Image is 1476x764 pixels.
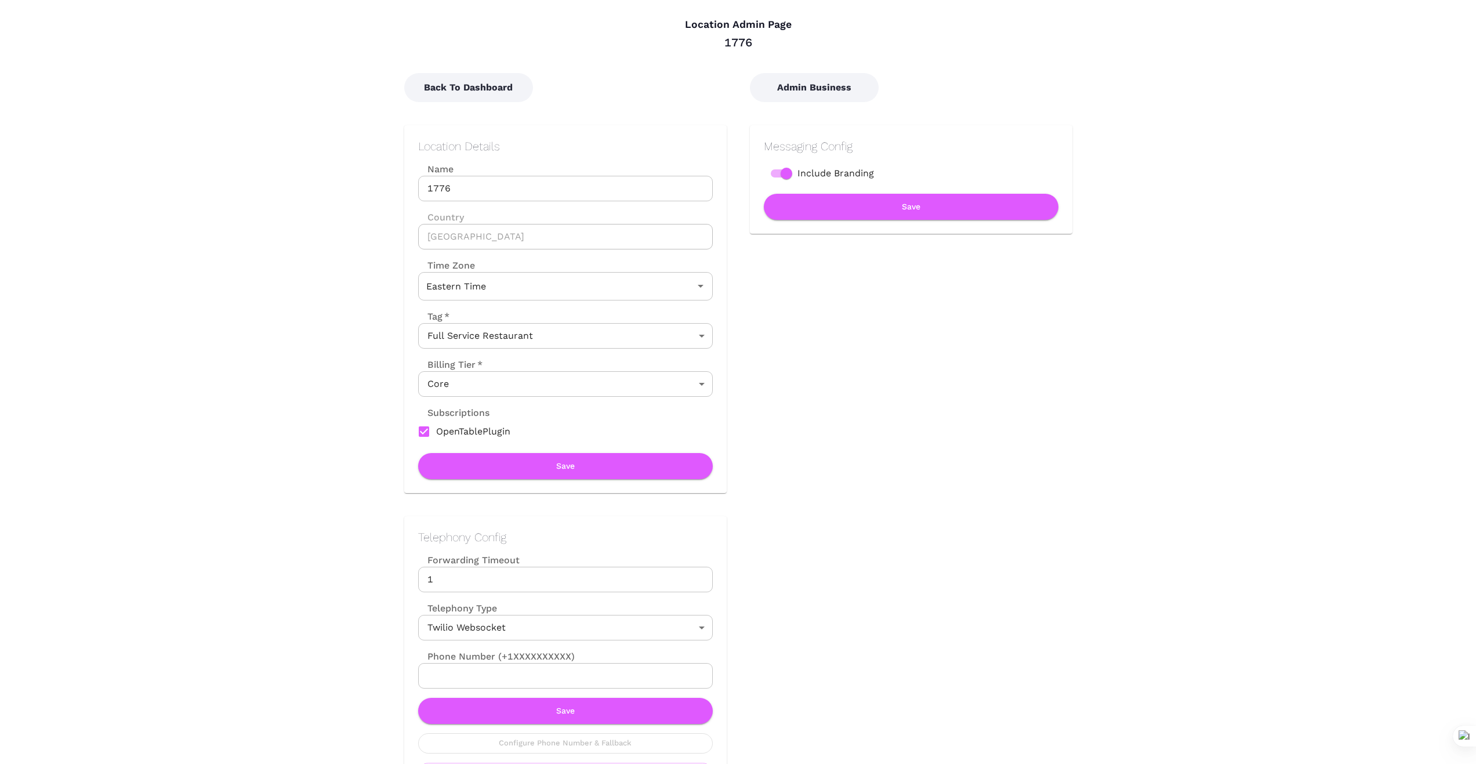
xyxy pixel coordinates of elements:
[404,35,1072,50] div: 1776
[418,530,713,544] h2: Telephony Config
[418,211,713,224] label: Country
[418,259,713,272] label: Time Zone
[750,73,879,102] button: Admin Business
[764,194,1058,220] button: Save
[436,425,510,439] span: OpenTablePlugin
[418,358,483,371] label: Billing Tier
[418,162,713,176] label: Name
[418,553,713,567] label: Forwarding Timeout
[418,615,713,640] div: Twilio Websocket
[797,166,874,180] span: Include Branding
[418,323,713,349] div: Full Service Restaurant
[418,310,449,323] label: Tag
[764,139,1058,153] h2: Messaging Config
[418,371,713,397] div: Core
[418,406,489,419] label: Subscriptions
[418,602,497,615] label: Telephony Type
[750,82,879,93] a: Admin Business
[692,278,709,294] button: Open
[418,698,713,724] button: Save
[418,139,713,153] h2: Location Details
[404,82,533,93] a: Back To Dashboard
[404,73,533,102] button: Back To Dashboard
[418,453,713,479] button: Save
[404,19,1072,31] h4: Location Admin Page
[418,650,713,663] label: Phone Number (+1XXXXXXXXXX)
